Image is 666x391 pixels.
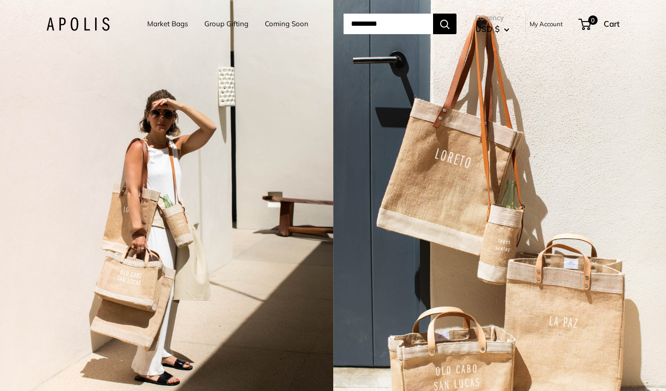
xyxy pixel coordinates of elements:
button: Search [433,14,456,34]
input: Search... [344,14,433,34]
span: Cart [604,19,620,29]
button: USD $ [475,22,509,37]
a: Group Gifting [204,17,248,30]
span: 0 [588,15,598,25]
a: 0 Cart [579,16,620,31]
a: My Account [530,18,563,30]
img: Apolis [46,17,110,31]
span: USD $ [475,24,500,34]
span: Currency [475,11,509,24]
a: Coming Soon [265,17,308,30]
a: Market Bags [147,17,188,30]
